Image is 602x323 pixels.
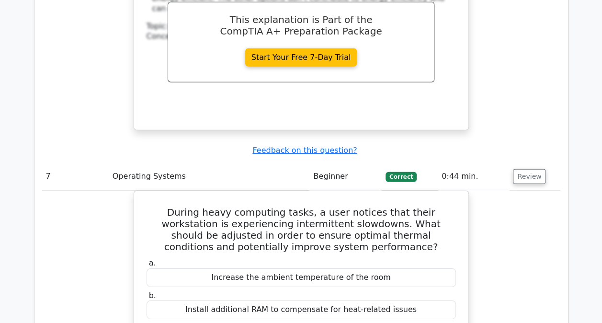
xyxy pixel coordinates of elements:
span: b. [149,291,156,300]
td: 7 [42,163,109,190]
span: a. [149,258,156,267]
td: 0:44 min. [438,163,509,190]
div: Increase the ambient temperature of the room [147,268,456,287]
span: Correct [386,172,417,182]
td: Beginner [309,163,382,190]
div: Concept: [147,32,456,42]
button: Review [513,169,545,184]
a: Start Your Free 7-Day Trial [245,48,357,67]
a: Feedback on this question? [252,146,357,155]
div: Install additional RAM to compensate for heat-related issues [147,300,456,319]
h5: During heavy computing tasks, a user notices that their workstation is experiencing intermittent ... [146,207,457,253]
td: Operating Systems [109,163,310,190]
div: Topic: [147,22,456,32]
